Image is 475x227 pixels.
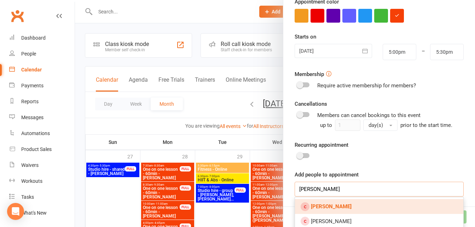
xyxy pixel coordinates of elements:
[295,141,348,149] label: Recurring appointment
[9,30,75,46] a: Dashboard
[311,203,352,210] strong: [PERSON_NAME]
[21,130,50,136] div: Automations
[21,162,39,168] div: Waivers
[416,44,430,60] div: –
[21,35,46,41] div: Dashboard
[9,141,75,157] a: Product Sales
[320,120,398,131] div: up to
[8,7,26,25] a: Clubworx
[21,83,44,88] div: Payments
[317,111,464,131] div: Members can cancel bookings to this event
[21,115,44,120] div: Messages
[9,94,75,110] a: Reports
[21,210,47,216] div: What's New
[295,100,327,108] label: Cancellations
[317,81,416,90] div: Require active membership for members?
[363,120,398,131] button: day(s)
[21,67,42,72] div: Calendar
[369,122,383,128] span: day(s)
[9,78,75,94] a: Payments
[9,126,75,141] a: Automations
[9,62,75,78] a: Calendar
[295,33,316,41] label: Starts on
[9,110,75,126] a: Messages
[311,218,352,225] span: [PERSON_NAME]
[21,178,42,184] div: Workouts
[9,205,75,221] a: What's New
[295,182,464,197] input: Search and members and prospects
[7,203,24,220] div: Open Intercom Messenger
[9,173,75,189] a: Workouts
[9,189,75,205] a: Tasks
[21,51,36,57] div: People
[9,46,75,62] a: People
[400,122,452,128] span: prior to the start time.
[21,99,39,104] div: Reports
[295,170,359,179] label: Add people to appointment
[21,146,52,152] div: Product Sales
[295,70,324,78] label: Membership
[9,157,75,173] a: Waivers
[21,194,34,200] div: Tasks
